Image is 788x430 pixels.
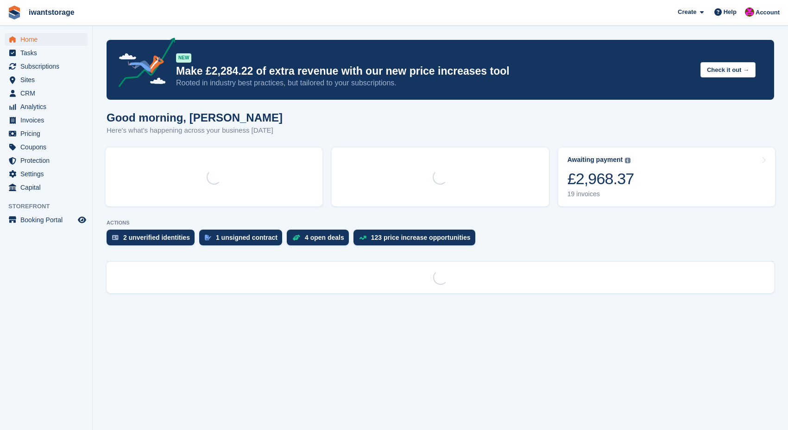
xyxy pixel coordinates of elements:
span: Analytics [20,100,76,113]
span: Account [756,8,780,17]
p: ACTIONS [107,220,774,226]
a: Preview store [76,214,88,225]
span: Invoices [20,114,76,127]
img: icon-info-grey-7440780725fd019a000dd9b08b2336e03edf1995a4989e88bcd33f0948082b44.svg [625,158,630,163]
button: Check it out → [700,62,756,77]
a: menu [5,141,88,154]
img: price-adjustments-announcement-icon-8257ccfd72463d97f412b2fc003d46551f7dbcb40ab6d574587a9cd5c0d94... [111,38,176,90]
div: £2,968.37 [567,169,634,188]
a: 123 price increase opportunities [353,230,480,250]
span: Sites [20,73,76,86]
span: Tasks [20,46,76,59]
a: menu [5,181,88,194]
div: 1 unsigned contract [216,234,277,241]
img: deal-1b604bf984904fb50ccaf53a9ad4b4a5d6e5aea283cecdc64d6e3604feb123c2.svg [292,234,300,241]
a: menu [5,154,88,167]
a: Awaiting payment £2,968.37 19 invoices [558,148,775,206]
span: Create [678,7,696,17]
span: Help [724,7,737,17]
span: Capital [20,181,76,194]
span: Pricing [20,127,76,140]
div: NEW [176,53,191,63]
a: menu [5,46,88,59]
span: Storefront [8,202,92,211]
a: menu [5,100,88,113]
a: menu [5,114,88,127]
img: contract_signature_icon-13c848040528278c33f63329250d36e43548de30e8caae1d1a13099fd9432cc5.svg [205,235,211,240]
p: Make £2,284.22 of extra revenue with our new price increases tool [176,64,693,78]
span: Protection [20,154,76,167]
img: verify_identity-adf6edd0f0f0b5bbfe63781bf79b02c33cf7c696d77639b501bdc392416b5a36.svg [112,235,119,240]
div: 4 open deals [305,234,344,241]
span: Home [20,33,76,46]
div: 123 price increase opportunities [371,234,471,241]
a: 1 unsigned contract [199,230,287,250]
a: 2 unverified identities [107,230,199,250]
div: 2 unverified identities [123,234,190,241]
span: Booking Portal [20,213,76,226]
h1: Good morning, [PERSON_NAME] [107,111,283,124]
a: menu [5,213,88,226]
img: stora-icon-8386f47178a22dfd0bd8f6a31ec36ba5ce8667c1dd55bd0f319d3a0aa187defe.svg [7,6,21,19]
div: 19 invoices [567,190,634,198]
img: Jonathan [745,7,754,17]
p: Rooted in industry best practices, but tailored to your subscriptions. [176,78,693,88]
span: Subscriptions [20,60,76,73]
img: price_increase_opportunities-93ffe204e8149a01c8c9dc8f82e8f89637d9d84a8eef4429ea346261dce0b2c0.svg [359,236,366,240]
span: Coupons [20,141,76,154]
a: menu [5,127,88,140]
a: menu [5,60,88,73]
a: menu [5,33,88,46]
a: menu [5,167,88,180]
a: iwantstorage [25,5,78,20]
p: Here's what's happening across your business [DATE] [107,125,283,136]
span: Settings [20,167,76,180]
span: CRM [20,87,76,100]
a: menu [5,87,88,100]
a: 4 open deals [287,230,353,250]
a: menu [5,73,88,86]
div: Awaiting payment [567,156,623,164]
